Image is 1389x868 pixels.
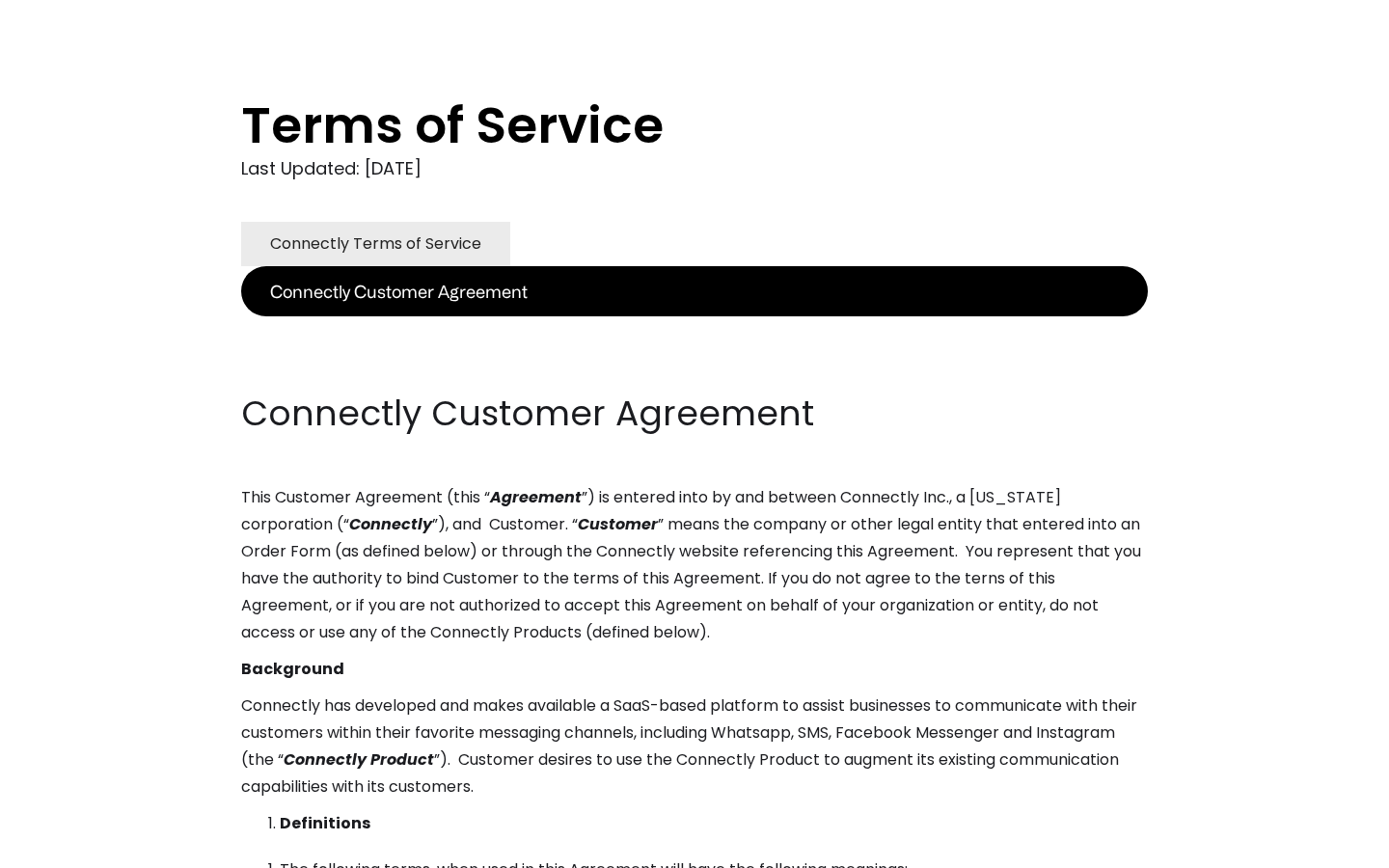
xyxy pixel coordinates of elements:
[241,316,1148,343] p: ‍
[39,834,116,861] ul: Language list
[284,748,434,771] em: Connectly Product
[270,278,528,305] div: Connectly Customer Agreement
[241,154,1148,183] div: Last Updated: [DATE]
[349,513,432,535] em: Connectly
[241,658,344,680] strong: Background
[241,390,1148,438] h2: Connectly Customer Agreement
[241,484,1148,646] p: This Customer Agreement (this “ ”) is entered into by and between Connectly Inc., a [US_STATE] co...
[241,96,1071,154] h1: Terms of Service
[270,231,481,258] div: Connectly Terms of Service
[241,692,1148,800] p: Connectly has developed and makes available a SaaS-based platform to assist businesses to communi...
[490,486,582,508] em: Agreement
[280,812,370,834] strong: Definitions
[578,513,658,535] em: Customer
[241,353,1148,380] p: ‍
[19,832,116,861] aside: Language selected: English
